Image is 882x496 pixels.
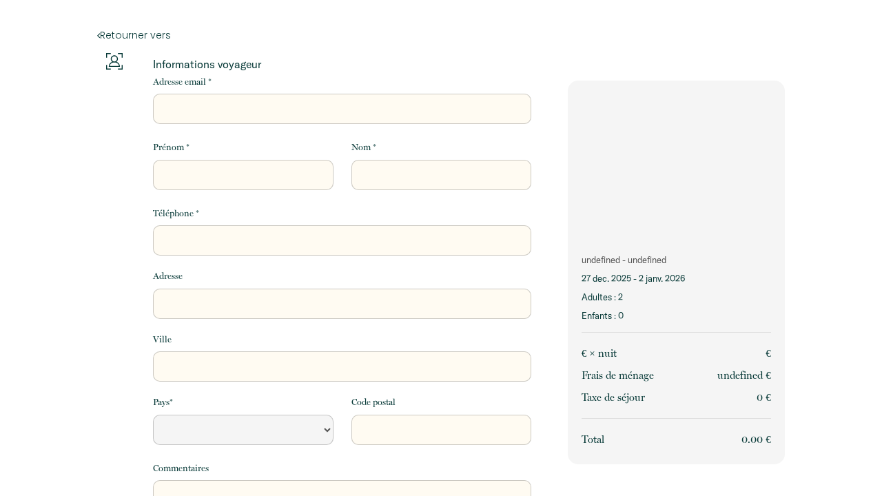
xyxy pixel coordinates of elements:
p: Frais de ménage [582,367,654,384]
label: Adresse email * [153,75,212,89]
p: Enfants : 0 [582,309,771,322]
select: Default select example [153,415,333,445]
p: Informations voyageur [153,57,531,71]
p: 27 déc. 2025 - 2 janv. 2026 [582,272,771,285]
p: Taxe de séjour [582,389,645,406]
label: Adresse [153,269,183,283]
a: Retourner vers [97,28,785,43]
label: Prénom * [153,141,189,154]
img: guests-info [106,53,123,70]
p: Adultes : 2 [582,291,771,304]
p: € [766,345,771,362]
p: undefined € [717,367,771,384]
label: Commentaires [153,462,209,475]
p: 0 € [757,389,771,406]
label: Code postal [351,395,396,409]
span: 0.00 € [741,433,771,446]
label: Nom * [351,141,376,154]
img: rental-image [568,81,785,243]
label: Téléphone * [153,207,199,220]
span: Total [582,433,604,446]
p: € × nuit [582,345,617,362]
p: undefined - undefined [582,254,771,267]
label: Pays [153,395,173,409]
label: Ville [153,333,172,347]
